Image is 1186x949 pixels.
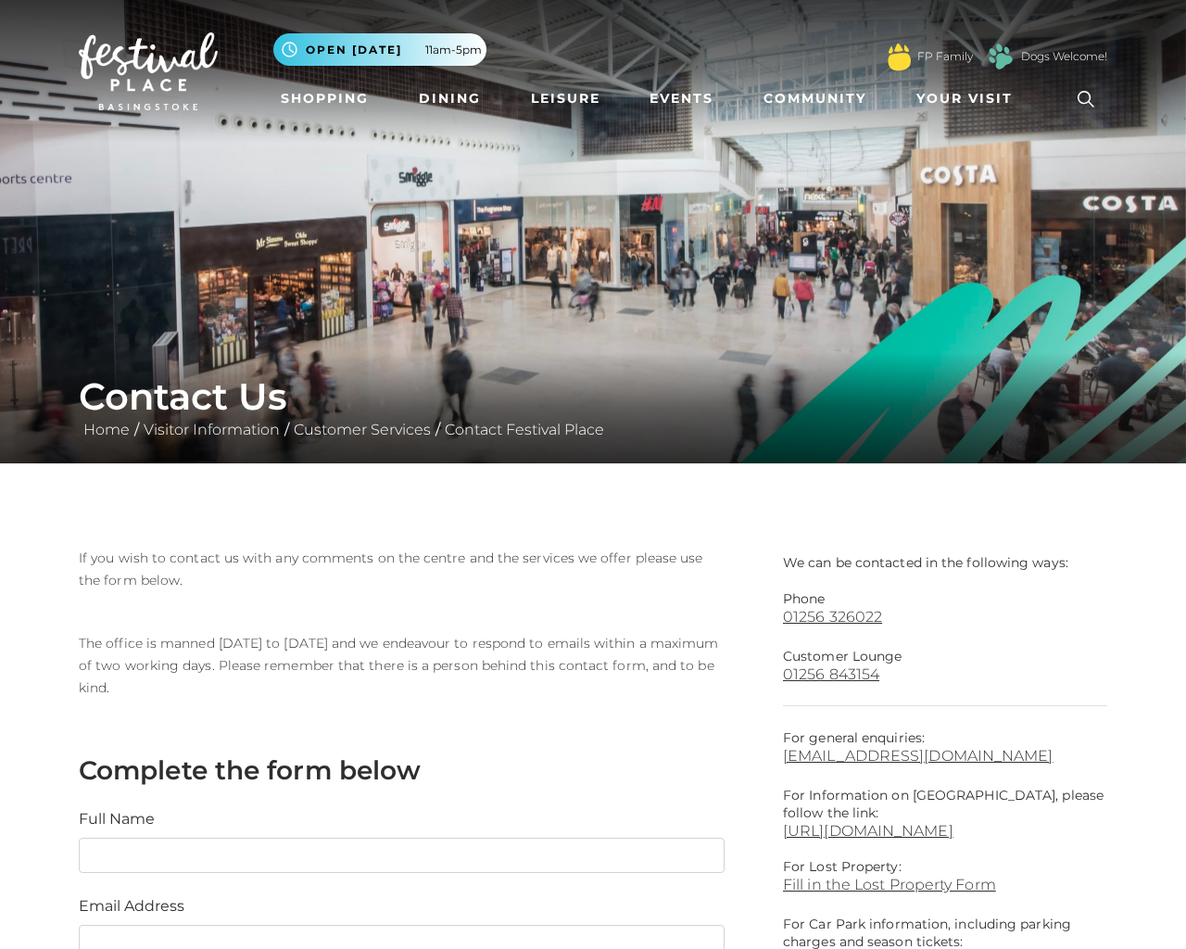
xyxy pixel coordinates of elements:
[783,858,1107,876] p: For Lost Property:
[783,876,1107,893] a: Fill in the Lost Property Form
[783,747,1107,765] a: [EMAIL_ADDRESS][DOMAIN_NAME]
[65,374,1121,441] div: / / /
[756,82,874,116] a: Community
[425,42,482,58] span: 11am-5pm
[79,374,1107,419] h1: Contact Us
[783,590,1107,608] p: Phone
[273,33,486,66] button: Open [DATE] 11am-5pm
[783,547,1107,572] p: We can be contacted in the following ways:
[909,82,1029,116] a: Your Visit
[917,48,973,65] a: FP Family
[79,808,155,830] label: Full Name
[79,32,218,110] img: Festival Place Logo
[783,665,1107,683] a: 01256 843154
[524,82,608,116] a: Leisure
[642,82,721,116] a: Events
[306,42,402,58] span: Open [DATE]
[783,787,1107,822] p: For Information on [GEOGRAPHIC_DATA], please follow the link:
[783,648,1107,665] p: Customer Lounge
[79,421,134,438] a: Home
[440,421,609,438] a: Contact Festival Place
[783,822,953,840] a: [URL][DOMAIN_NAME]
[139,421,284,438] a: Visitor Information
[783,729,1107,765] p: For general enquiries:
[79,754,725,786] h3: Complete the form below
[273,82,376,116] a: Shopping
[79,632,725,699] p: The office is manned [DATE] to [DATE] and we endeavour to respond to emails within a maximum of t...
[79,895,184,917] label: Email Address
[783,608,1107,626] a: 01256 326022
[79,547,725,591] p: If you wish to contact us with any comments on the centre and the services we offer please use th...
[289,421,435,438] a: Customer Services
[916,89,1013,108] span: Your Visit
[411,82,488,116] a: Dining
[1021,48,1107,65] a: Dogs Welcome!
